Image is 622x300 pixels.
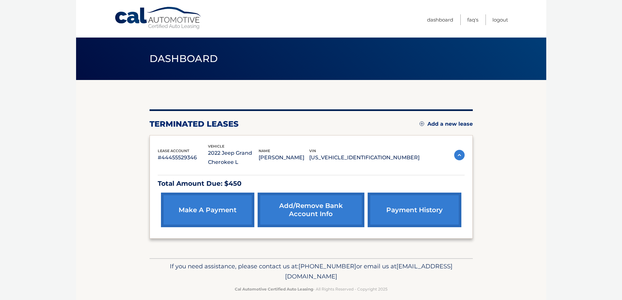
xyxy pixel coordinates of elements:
[208,144,224,149] span: vehicle
[208,149,259,167] p: 2022 Jeep Grand Cherokee L
[309,153,420,162] p: [US_VEHICLE_IDENTIFICATION_NUMBER]
[492,14,508,25] a: Logout
[158,178,465,189] p: Total Amount Due: $450
[368,193,461,227] a: payment history
[420,121,473,127] a: Add a new lease
[467,14,478,25] a: FAQ's
[258,193,364,227] a: Add/Remove bank account info
[158,149,189,153] span: lease account
[150,53,218,65] span: Dashboard
[298,262,356,270] span: [PHONE_NUMBER]
[454,150,465,160] img: accordion-active.svg
[150,119,239,129] h2: terminated leases
[114,7,202,30] a: Cal Automotive
[235,287,313,292] strong: Cal Automotive Certified Auto Leasing
[259,153,309,162] p: [PERSON_NAME]
[309,149,316,153] span: vin
[420,121,424,126] img: add.svg
[259,149,270,153] span: name
[154,261,469,282] p: If you need assistance, please contact us at: or email us at
[154,286,469,292] p: - All Rights Reserved - Copyright 2025
[427,14,453,25] a: Dashboard
[158,153,208,162] p: #44455529346
[161,193,254,227] a: make a payment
